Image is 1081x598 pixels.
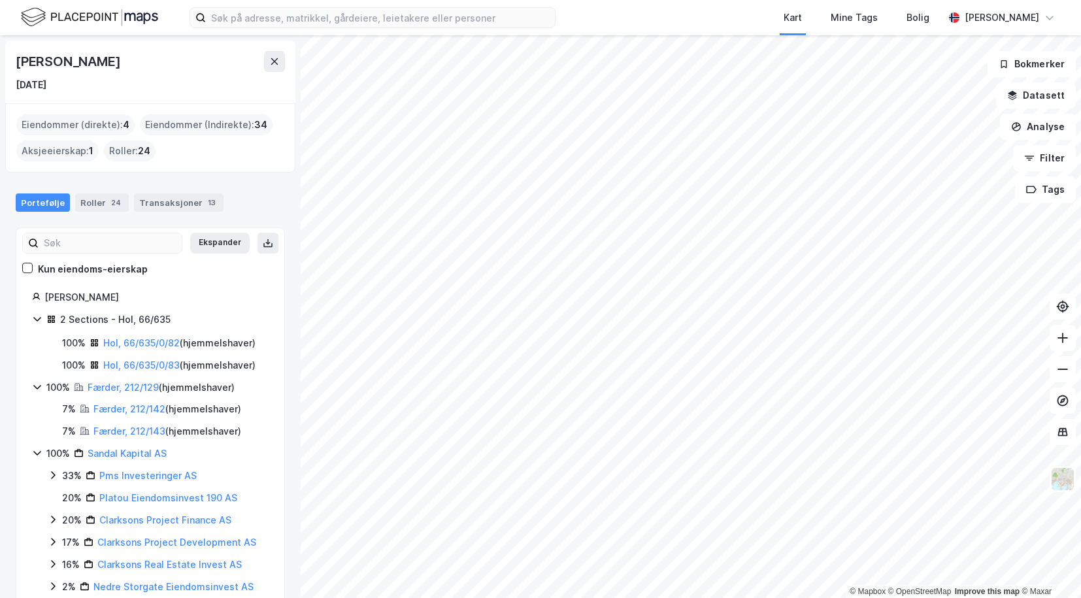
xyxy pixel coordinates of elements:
button: Filter [1013,145,1076,171]
div: Kun eiendoms-eierskap [38,261,148,277]
div: 13 [205,196,218,209]
span: 4 [123,117,129,133]
div: [PERSON_NAME] [965,10,1039,25]
a: Pms Investeringer AS [99,470,197,481]
a: Sandal Kapital AS [88,448,167,459]
div: 16% [62,557,80,573]
div: Mine Tags [831,10,878,25]
a: Clarksons Project Development AS [97,537,256,548]
a: Hol, 66/635/0/83 [103,359,180,371]
div: [PERSON_NAME] [44,290,269,305]
div: 7% [62,401,76,417]
div: Kart [784,10,802,25]
div: Transaksjoner [134,193,224,212]
span: 24 [138,143,150,159]
button: Analyse [1000,114,1076,140]
div: ( hjemmelshaver ) [103,335,256,351]
input: Søk på adresse, matrikkel, gårdeiere, leietakere eller personer [206,8,555,27]
div: ( hjemmelshaver ) [93,424,241,439]
a: Mapbox [850,587,886,596]
div: [DATE] [16,77,46,93]
img: logo.f888ab2527a4732fd821a326f86c7f29.svg [21,6,158,29]
span: 34 [254,117,267,133]
div: Roller [75,193,129,212]
div: ( hjemmelshaver ) [93,401,241,417]
button: Tags [1015,176,1076,203]
a: OpenStreetMap [888,587,952,596]
button: Bokmerker [988,51,1076,77]
a: Nedre Storgate Eiendomsinvest AS [93,581,254,592]
a: Improve this map [955,587,1020,596]
a: Færder, 212/142 [93,403,165,414]
div: Roller : [104,141,156,161]
a: Platou Eiendomsinvest 190 AS [99,492,237,503]
div: ( hjemmelshaver ) [88,380,235,395]
span: 1 [89,143,93,159]
button: Datasett [996,82,1076,108]
a: Clarksons Real Estate Invest AS [97,559,242,570]
img: Z [1050,467,1075,491]
div: 100% [46,380,70,395]
div: 24 [108,196,124,209]
div: 20% [62,490,82,506]
a: Hol, 66/635/0/82 [103,337,180,348]
a: Clarksons Project Finance AS [99,514,231,525]
iframe: Chat Widget [1016,535,1081,598]
button: Ekspander [190,233,250,254]
div: Aksjeeierskap : [16,141,99,161]
div: Eiendommer (direkte) : [16,114,135,135]
div: 17% [62,535,80,550]
div: ( hjemmelshaver ) [103,357,256,373]
div: 100% [62,335,86,351]
div: Portefølje [16,193,70,212]
div: 100% [46,446,70,461]
div: [PERSON_NAME] [16,51,123,72]
input: Søk [39,233,182,253]
a: Færder, 212/129 [88,382,159,393]
a: Færder, 212/143 [93,425,165,437]
div: Bolig [906,10,929,25]
div: Eiendommer (Indirekte) : [140,114,273,135]
div: 2 Sections - Hol, 66/635 [60,312,171,327]
div: 33% [62,468,82,484]
div: 7% [62,424,76,439]
div: 20% [62,512,82,528]
div: 2% [62,579,76,595]
div: 100% [62,357,86,373]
